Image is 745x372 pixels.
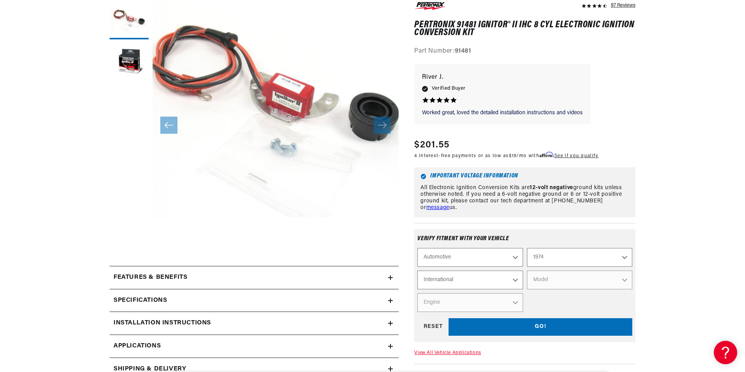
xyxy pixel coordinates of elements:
span: Applications [114,341,161,351]
span: Verified Buyer [432,84,465,93]
summary: Features & Benefits [110,266,399,289]
a: View All Vehicle Applications [414,351,481,355]
p: Worked great, loved the detailed installation instructions and videos [422,109,583,117]
button: Load image 1 in gallery view [110,0,149,39]
button: Load image 2 in gallery view [110,43,149,82]
h2: Specifications [114,296,167,306]
div: RESET [417,318,449,336]
strong: 12-volt negative [530,185,573,191]
button: Slide left [160,117,177,134]
span: $19 [509,154,517,158]
a: Applications [110,335,399,358]
span: Affirm [539,152,553,158]
div: 97 Reviews [611,0,635,10]
h6: Important Voltage Information [420,174,629,179]
select: Engine [417,293,523,312]
select: Model [527,271,632,289]
p: All Electronic Ignition Conversion Kits are ground kits unless otherwise noted. If you need a 6-v... [420,185,629,211]
h1: PerTronix 91481 Ignitor® II IHC 8 cyl Electronic Ignition Conversion Kit [414,21,635,37]
media-gallery: Gallery Viewer [110,0,399,250]
h2: Features & Benefits [114,273,187,283]
button: Slide right [374,117,391,134]
div: Part Number: [414,46,635,57]
span: $201.55 [414,138,449,152]
a: message [426,205,449,211]
p: River J. [422,72,583,83]
div: Verify fitment with your vehicle [417,236,632,248]
summary: Installation instructions [110,312,399,335]
select: Make [417,271,523,289]
a: See if you qualify - Learn more about Affirm Financing (opens in modal) [554,154,598,158]
select: Ride Type [417,248,523,267]
summary: Specifications [110,289,399,312]
strong: 91481 [455,48,471,54]
select: Year [527,248,632,267]
p: 4 interest-free payments or as low as /mo with . [414,152,598,159]
h2: Installation instructions [114,318,211,328]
